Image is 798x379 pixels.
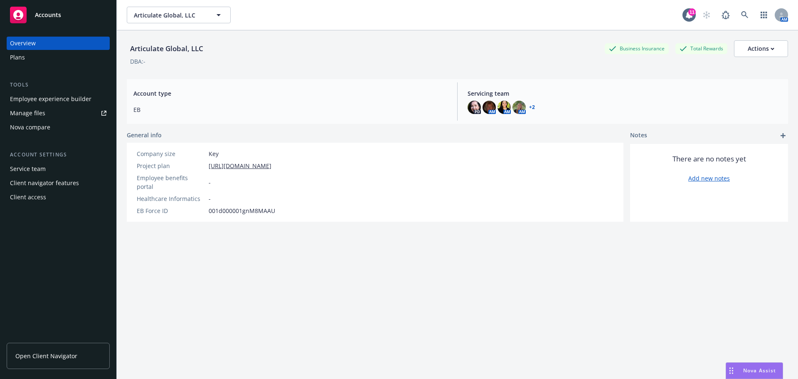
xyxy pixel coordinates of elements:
[10,162,46,176] div: Service team
[7,37,110,50] a: Overview
[10,51,25,64] div: Plans
[127,7,231,23] button: Articulate Global, LLC
[7,92,110,106] a: Employee experience builder
[137,194,205,203] div: Healthcare Informatics
[743,367,776,374] span: Nova Assist
[688,8,696,16] div: 11
[726,362,783,379] button: Nova Assist
[468,89,781,98] span: Servicing team
[698,7,715,23] a: Start snowing
[468,101,481,114] img: photo
[630,131,647,141] span: Notes
[675,43,727,54] div: Total Rewards
[133,105,447,114] span: EB
[778,131,788,141] a: add
[7,81,110,89] div: Tools
[688,174,730,183] a: Add new notes
[736,7,753,23] a: Search
[10,176,79,190] div: Client navigator features
[529,105,535,110] a: +2
[209,161,271,170] a: [URL][DOMAIN_NAME]
[748,41,774,57] div: Actions
[209,178,211,187] span: -
[483,101,496,114] img: photo
[134,11,206,20] span: Articulate Global, LLC
[726,363,736,379] div: Drag to move
[137,206,205,215] div: EB Force ID
[7,151,110,159] div: Account settings
[7,191,110,204] a: Client access
[10,121,50,134] div: Nova compare
[15,352,77,360] span: Open Client Navigator
[137,173,205,191] div: Employee benefits portal
[10,92,91,106] div: Employee experience builder
[605,43,669,54] div: Business Insurance
[10,107,45,120] div: Manage files
[130,57,145,66] div: DBA: -
[10,37,36,50] div: Overview
[127,43,207,54] div: Articulate Global, LLC
[672,154,746,164] span: There are no notes yet
[7,3,110,27] a: Accounts
[35,12,61,18] span: Accounts
[734,40,788,57] button: Actions
[7,107,110,120] a: Manage files
[7,162,110,176] a: Service team
[10,191,46,204] div: Client access
[127,131,162,139] span: General info
[209,149,219,158] span: Key
[209,206,275,215] span: 001d000001gnM8MAAU
[7,176,110,190] a: Client navigator features
[717,7,734,23] a: Report a Bug
[137,161,205,170] div: Project plan
[7,51,110,64] a: Plans
[137,149,205,158] div: Company size
[7,121,110,134] a: Nova compare
[498,101,511,114] img: photo
[512,101,526,114] img: photo
[209,194,211,203] span: -
[133,89,447,98] span: Account type
[756,7,772,23] a: Switch app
